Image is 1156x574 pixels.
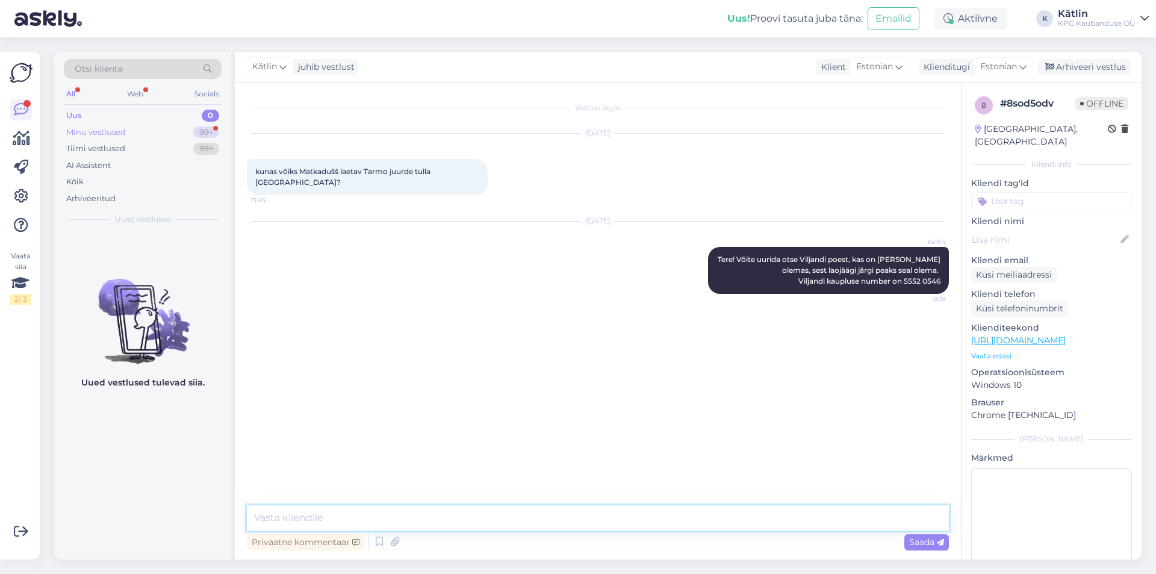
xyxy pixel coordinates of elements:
[54,257,231,366] img: No chats
[727,13,750,24] b: Uus!
[971,288,1132,301] p: Kliendi telefon
[971,409,1132,422] p: Chrome [TECHNICAL_ID]
[192,86,222,102] div: Socials
[202,110,219,122] div: 0
[975,123,1108,148] div: [GEOGRAPHIC_DATA], [GEOGRAPHIC_DATA]
[293,61,355,73] div: juhib vestlust
[718,255,942,285] span: Tere! Võite uurida otse Viljandi poest, kas on [PERSON_NAME] olemas, sest laojäägi järgi peaks se...
[1058,19,1136,28] div: KPG Kaubanduse OÜ
[115,214,171,225] span: Uued vestlused
[971,159,1132,170] div: Kliendi info
[856,60,893,73] span: Estonian
[971,215,1132,228] p: Kliendi nimi
[816,61,846,73] div: Klient
[900,237,945,246] span: Kätlin
[193,143,219,155] div: 99+
[81,376,205,389] p: Uued vestlused tulevad siia.
[64,86,78,102] div: All
[75,63,123,75] span: Otsi kliente
[971,434,1132,445] div: [PERSON_NAME]
[909,537,944,547] span: Saada
[1075,97,1128,110] span: Offline
[1058,9,1149,28] a: KätlinKPG Kaubanduse OÜ
[66,160,111,172] div: AI Assistent
[1058,9,1136,19] div: Kätlin
[250,196,296,205] span: 13:45
[10,251,31,305] div: Vaata siia
[247,216,949,226] div: [DATE]
[255,167,432,187] span: kunas võiks Matkadušš laetav Tarmo juurde tulla [GEOGRAPHIC_DATA]?
[10,61,33,84] img: Askly Logo
[193,126,219,139] div: 99+
[980,60,1017,73] span: Estonian
[247,128,949,139] div: [DATE]
[900,295,945,304] span: 8:28
[971,322,1132,334] p: Klienditeekond
[10,294,31,305] div: 2 / 3
[934,8,1007,30] div: Aktiivne
[66,176,84,188] div: Kõik
[981,101,986,110] span: 8
[1038,59,1131,75] div: Arhiveeri vestlus
[66,110,82,122] div: Uus
[66,126,126,139] div: Minu vestlused
[1000,96,1075,111] div: # 8sod5odv
[125,86,146,102] div: Web
[252,60,277,73] span: Kätlin
[727,11,863,26] div: Proovi tasuta juba täna:
[971,177,1132,190] p: Kliendi tag'id
[247,102,949,113] div: Vestlus algas
[971,396,1132,409] p: Brauser
[66,143,125,155] div: Tiimi vestlused
[247,534,364,551] div: Privaatne kommentaar
[972,233,1118,246] input: Lisa nimi
[66,193,116,205] div: Arhiveeritud
[919,61,970,73] div: Klienditugi
[868,7,919,30] button: Emailid
[971,301,1068,317] div: Küsi telefoninumbrit
[971,267,1057,283] div: Küsi meiliaadressi
[971,366,1132,379] p: Operatsioonisüsteem
[971,452,1132,464] p: Märkmed
[971,254,1132,267] p: Kliendi email
[971,335,1066,346] a: [URL][DOMAIN_NAME]
[971,351,1132,361] p: Vaata edasi ...
[971,379,1132,392] p: Windows 10
[1036,10,1053,27] div: K
[971,192,1132,210] input: Lisa tag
